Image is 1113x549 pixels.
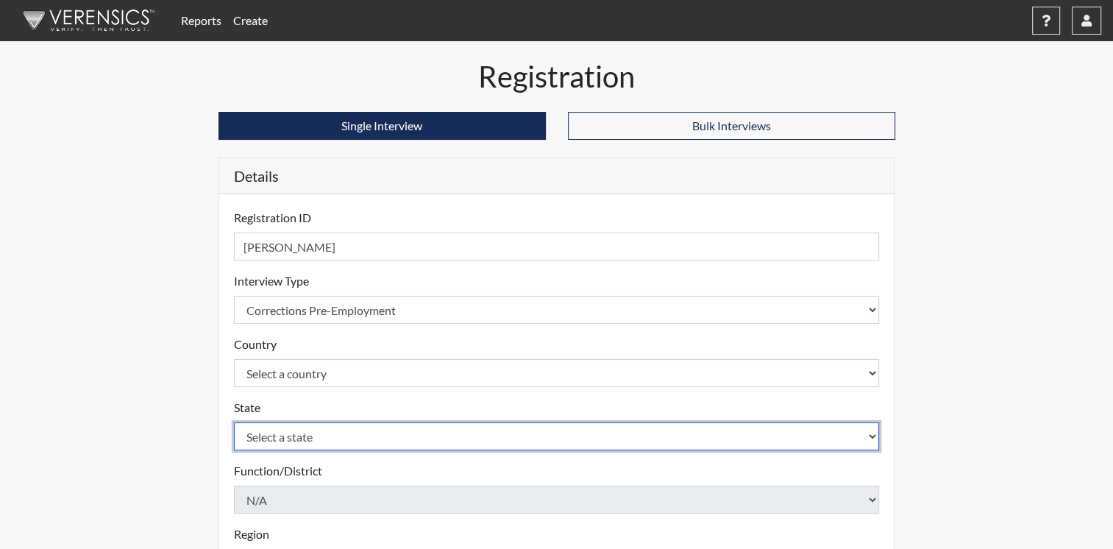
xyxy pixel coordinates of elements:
label: Region [234,525,269,543]
a: Reports [175,6,227,35]
label: State [234,399,260,417]
h5: Details [219,158,895,194]
input: Insert a Registration ID, which needs to be a unique alphanumeric value for each interviewee [234,233,880,261]
label: Country [234,336,277,353]
button: Single Interview [218,112,546,140]
label: Function/District [234,462,322,480]
h1: Registration [218,59,895,94]
label: Registration ID [234,209,311,227]
a: Create [227,6,274,35]
label: Interview Type [234,272,309,290]
button: Bulk Interviews [568,112,895,140]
